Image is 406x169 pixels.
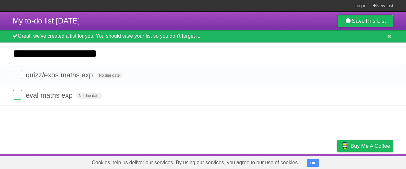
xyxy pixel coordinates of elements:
[307,159,319,167] button: OK
[307,155,321,167] a: Terms
[329,155,345,167] a: Privacy
[350,140,390,152] span: Buy me a coffee
[76,93,102,99] span: No due date
[13,90,22,100] label: Done
[340,140,349,151] img: Buy me a coffee
[13,16,80,25] span: My to-do list [DATE]
[26,71,95,79] span: quizz/exos maths exp
[85,156,305,169] span: Cookies help us deliver our services. By using our services, you agree to our use of cookies.
[96,73,122,78] span: No due date
[274,155,299,167] a: Developers
[253,155,266,167] a: About
[337,15,393,27] a: SaveThis List
[353,155,393,167] a: Suggest a feature
[26,91,74,99] span: eval maths exp
[337,140,393,152] a: Buy me a coffee
[13,70,22,79] label: Done
[365,18,386,24] b: This List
